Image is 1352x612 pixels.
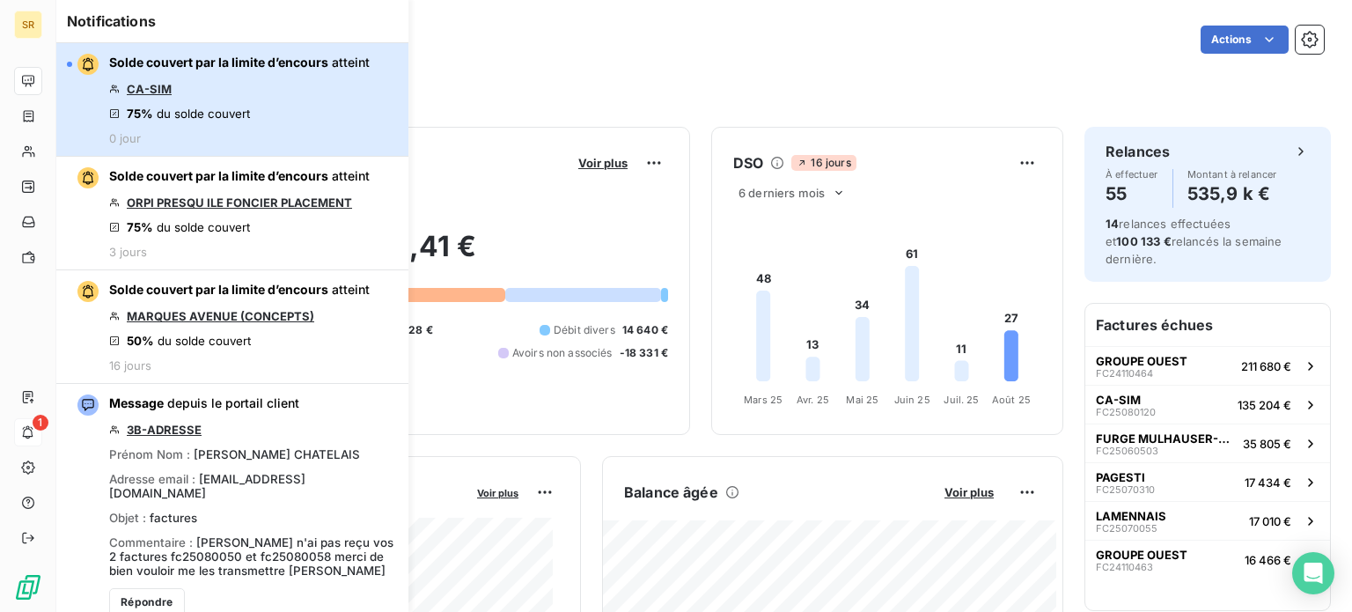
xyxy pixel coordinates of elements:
span: FC25070055 [1096,523,1157,534]
span: 211 680 € [1241,359,1291,373]
button: GROUPE OUESTFC24110464211 680 € [1085,346,1330,385]
button: Solde couvert par la limite d’encours atteintMARQUES AVENUE (CONCEPTS)50% du solde couvert16 jours [56,270,408,384]
span: 3 jours [109,245,147,259]
tspan: Mai 25 [846,394,878,406]
tspan: Avr. 25 [797,394,829,406]
span: GROUPE OUEST [1096,354,1187,368]
button: Voir plus [573,155,633,171]
span: [PERSON_NAME] n'ai pas reçu vos 2 factures fc25080050 et fc25080058 merci de bien vouloir me les ... [109,535,393,578]
img: Logo LeanPay [14,573,42,601]
button: GROUPE OUESTFC2411046316 466 € [1085,540,1330,579]
button: LAMENNAISFC2507005517 010 € [1085,501,1330,540]
span: GROUPE OUEST [1096,548,1187,562]
button: Solde couvert par la limite d’encours atteintCA-SIM75% du solde couvert0 jour [56,43,408,157]
tspan: Mars 25 [744,394,783,406]
span: [EMAIL_ADDRESS][DOMAIN_NAME] [109,472,305,500]
span: 14 640 € [622,322,668,338]
span: Solde couvert par la limite d’encours [109,168,328,183]
span: Solde couvert par la limite d’encours [109,282,328,297]
button: Actions [1201,26,1289,54]
span: 135 204 € [1238,398,1291,412]
div: Objet : [109,511,197,525]
span: FC25060503 [1096,446,1158,456]
button: Solde couvert par la limite d’encours atteintORPI PRESQU ILE FONCIER PLACEMENT75% du solde couver... [56,157,408,270]
span: Solde couvert par la limite d’encours [109,55,328,70]
span: Voir plus [944,485,994,499]
span: 50% [127,334,154,348]
a: 3B-ADRESSE [127,423,202,437]
span: relances effectuées et relancés la semaine dernière. [1106,217,1282,266]
span: FC25070310 [1096,484,1155,495]
div: Open Intercom Messenger [1292,552,1334,594]
tspan: Juin 25 [894,394,930,406]
tspan: Juil. 25 [944,394,979,406]
span: FC25080120 [1096,407,1156,417]
span: -18 331 € [620,345,668,361]
span: 75% [127,107,153,121]
span: depuis le portail client [109,394,299,412]
h6: Relances [1106,141,1170,162]
span: 100 133 € [1116,234,1171,248]
span: factures [150,511,197,525]
div: Commentaire : [109,535,398,578]
h4: 55 [1106,180,1158,208]
span: du solde couvert [157,107,250,121]
span: 6 derniers mois [738,186,825,200]
span: 1 [33,415,48,431]
span: du solde couvert [157,220,250,234]
span: [PERSON_NAME] CHATELAIS [194,447,360,461]
button: Voir plus [939,484,999,500]
div: Adresse email : [109,472,398,500]
span: du solde couvert [158,334,251,348]
span: atteint [332,168,370,183]
span: Voir plus [578,156,628,170]
span: 75% [127,220,153,234]
a: ORPI PRESQU ILE FONCIER PLACEMENT [127,195,352,210]
a: MARQUES AVENUE (CONCEPTS) [127,309,314,323]
div: SR [14,11,42,39]
span: Avoirs non associés [512,345,613,361]
h6: Notifications [67,11,398,32]
span: LAMENNAIS [1096,509,1166,523]
span: 35 805 € [1243,437,1291,451]
span: 17 434 € [1245,476,1291,490]
button: CA-SIMFC25080120135 204 € [1085,385,1330,424]
span: À effectuer [1106,169,1158,180]
span: FC24110464 [1096,368,1153,379]
span: 16 466 € [1245,553,1291,567]
button: Voir plus [472,484,524,500]
h4: 535,9 k € [1187,180,1277,208]
tspan: Août 25 [992,394,1031,406]
span: FURGE MULHAUSER-MSG [1096,431,1236,446]
a: CA-SIM [127,82,172,96]
button: FURGE MULHAUSER-MSGFC2506050335 805 € [1085,424,1330,462]
span: atteint [332,282,370,297]
span: 16 jours [109,358,151,372]
span: PAGESTI [1096,470,1145,484]
div: Prénom Nom : [109,447,360,461]
span: FC24110463 [1096,562,1153,572]
span: 0 jour [109,131,141,145]
span: Message [109,395,164,410]
span: Débit divers [554,322,615,338]
h6: DSO [733,152,763,173]
span: 17 010 € [1249,514,1291,528]
span: atteint [332,55,370,70]
span: 14 [1106,217,1119,231]
button: PAGESTIFC2507031017 434 € [1085,462,1330,501]
h6: Factures échues [1085,304,1330,346]
h6: Balance âgée [624,482,718,503]
span: Voir plus [477,487,518,499]
span: 16 jours [791,155,856,171]
span: Montant à relancer [1187,169,1277,180]
span: CA-SIM [1096,393,1141,407]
